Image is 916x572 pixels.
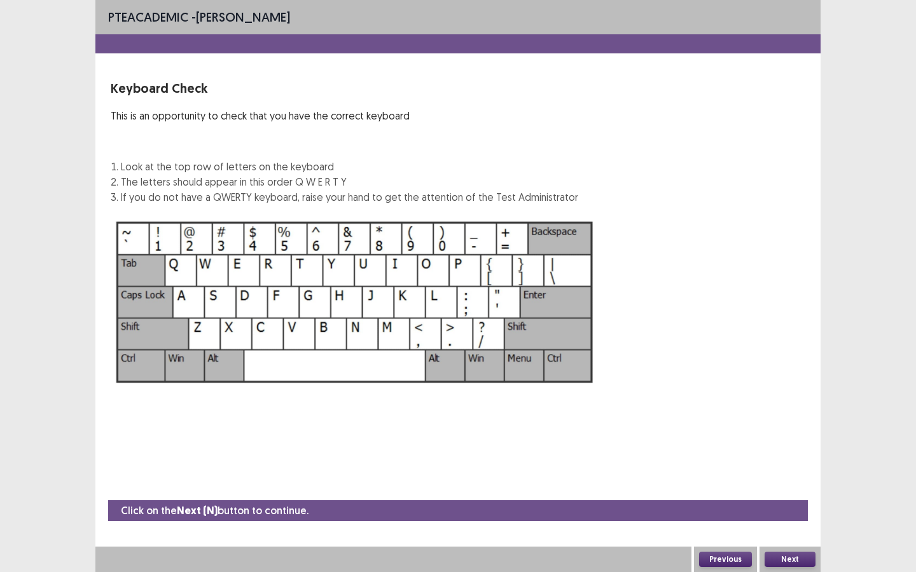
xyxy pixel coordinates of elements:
p: This is an opportunity to check that you have the correct keyboard [111,108,578,123]
p: Click on the button to continue. [121,503,309,519]
li: Look at the top row of letters on the keyboard [121,159,578,174]
img: Keyboard Image [111,215,599,390]
li: The letters should appear in this order Q W E R T Y [121,174,578,189]
button: Previous [699,552,752,567]
li: If you do not have a QWERTY keyboard, raise your hand to get the attention of the Test Administrator [121,189,578,205]
button: Next [765,552,815,567]
strong: Next (N) [177,504,218,517]
p: - [PERSON_NAME] [108,8,290,27]
span: PTE academic [108,9,188,25]
p: Keyboard Check [111,79,578,98]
